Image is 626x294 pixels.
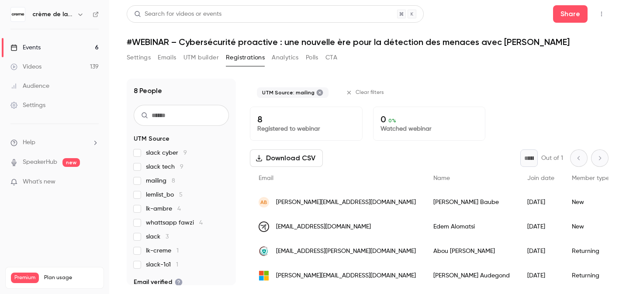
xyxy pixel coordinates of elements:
img: owasp.org [259,221,269,232]
span: new [62,158,80,167]
button: Remove "mailing" from selected "UTM Source" filter [316,89,323,96]
span: [EMAIL_ADDRESS][DOMAIN_NAME] [276,222,371,232]
span: slack tech [146,163,183,171]
span: 9 [183,150,187,156]
p: Registered to webinar [257,125,355,133]
span: 3 [166,234,169,240]
span: UTM Source [134,135,169,143]
span: lemlist_bo [146,190,183,199]
div: Returning [563,239,618,263]
div: Edem Alomatsi [425,214,519,239]
span: Email [259,175,273,181]
button: Polls [306,51,318,65]
span: slack cyber [146,149,187,157]
div: [PERSON_NAME] Baube [425,190,519,214]
span: 9 [180,164,183,170]
span: Premium [11,273,39,283]
span: [PERSON_NAME][EMAIL_ADDRESS][DOMAIN_NAME] [276,198,416,207]
li: help-dropdown-opener [10,138,99,147]
h1: 8 People [134,86,162,96]
span: Clear filters [356,89,384,96]
p: 0 [380,114,478,125]
span: Email verified [134,278,183,287]
span: slack [146,232,169,241]
div: New [563,214,618,239]
p: Watched webinar [380,125,478,133]
button: Registrations [226,51,265,65]
div: Abou [PERSON_NAME] [425,239,519,263]
span: UTM Source: mailing [262,89,315,96]
span: 0 % [388,118,396,124]
div: Search for videos or events [134,10,221,19]
span: What's new [23,177,55,187]
div: [DATE] [519,263,563,288]
p: 8 [257,114,355,125]
img: licanam.com [259,246,269,256]
h6: crème de la crème [32,10,73,19]
a: SpeakerHub [23,158,57,167]
div: Events [10,43,41,52]
button: Settings [127,51,151,65]
span: 1 [176,248,179,254]
span: [PERSON_NAME][EMAIL_ADDRESS][DOMAIN_NAME] [276,271,416,280]
span: Join date [527,175,554,181]
span: lk-creme [146,246,179,255]
button: CTA [325,51,337,65]
span: whattsapp fawzi [146,218,203,227]
span: slack-1o1 [146,260,178,269]
img: crème de la crème [11,7,25,21]
span: 4 [199,220,203,226]
span: 5 [179,192,183,198]
button: Emails [158,51,176,65]
span: [EMAIL_ADDRESS][PERSON_NAME][DOMAIN_NAME] [276,247,416,256]
p: Out of 1 [541,154,563,163]
h1: #WEBINAR – Cybersécurité proactive : une nouvelle ère pour la détection des menaces avec [PERSON_... [127,37,609,47]
button: Clear filters [342,86,389,100]
div: [DATE] [519,239,563,263]
div: Settings [10,101,45,110]
span: Member type [572,175,609,181]
span: Plan usage [44,274,98,281]
button: Analytics [272,51,299,65]
span: lk-ambre [146,204,181,213]
div: Audience [10,82,49,90]
button: Share [553,5,588,23]
button: UTM builder [183,51,219,65]
iframe: Noticeable Trigger [88,178,99,186]
div: [DATE] [519,214,563,239]
div: [PERSON_NAME] Audegond [425,263,519,288]
div: [DATE] [519,190,563,214]
span: 8 [172,178,175,184]
div: Videos [10,62,42,71]
div: Returning [563,263,618,288]
div: New [563,190,618,214]
img: outlook.com [259,270,269,281]
span: Name [433,175,450,181]
span: AB [260,198,267,206]
span: mailing [146,176,175,185]
span: 4 [177,206,181,212]
span: 1 [176,262,178,268]
span: Help [23,138,35,147]
button: Download CSV [250,149,323,167]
